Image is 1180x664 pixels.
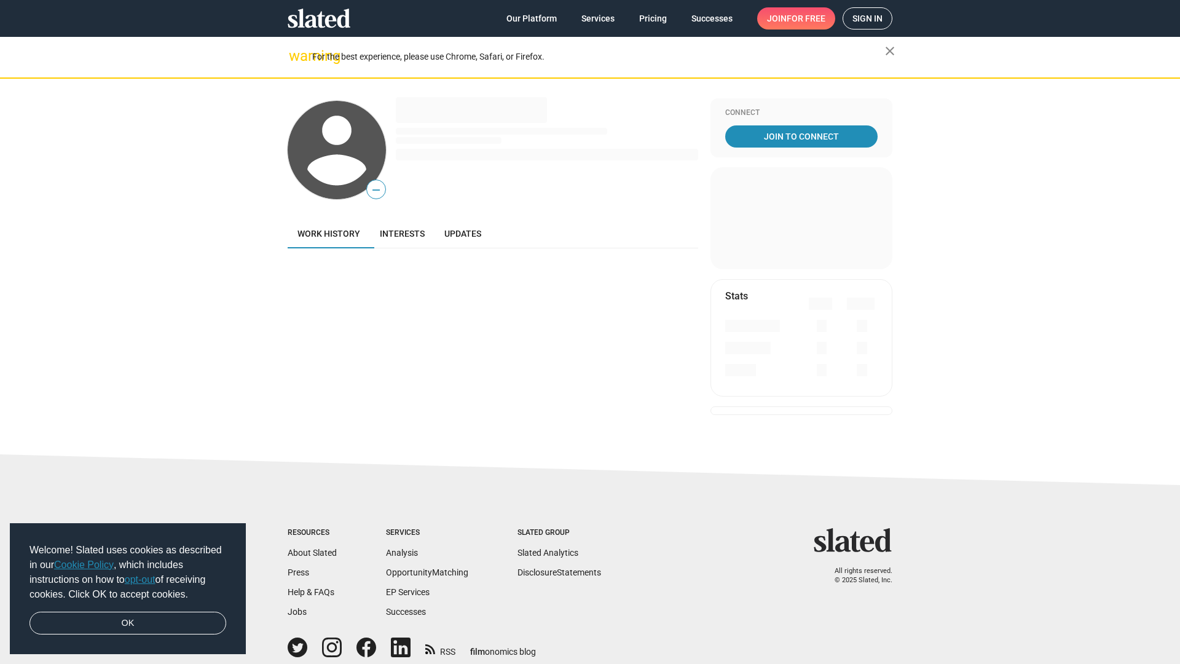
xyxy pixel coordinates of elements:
[843,7,892,30] a: Sign in
[435,219,491,248] a: Updates
[386,548,418,558] a: Analysis
[444,229,481,239] span: Updates
[386,567,468,577] a: OpportunityMatching
[757,7,835,30] a: Joinfor free
[370,219,435,248] a: Interests
[29,612,226,635] a: dismiss cookie message
[288,587,334,597] a: Help & FAQs
[386,607,426,617] a: Successes
[517,528,601,538] div: Slated Group
[682,7,742,30] a: Successes
[54,559,114,570] a: Cookie Policy
[725,125,878,148] a: Join To Connect
[288,219,370,248] a: Work history
[367,182,385,198] span: —
[312,49,885,65] div: For the best experience, please use Chrome, Safari, or Firefox.
[470,647,485,657] span: film
[297,229,360,239] span: Work history
[125,574,155,585] a: opt-out
[10,523,246,655] div: cookieconsent
[288,567,309,577] a: Press
[288,548,337,558] a: About Slated
[629,7,677,30] a: Pricing
[691,7,733,30] span: Successes
[380,229,425,239] span: Interests
[728,125,875,148] span: Join To Connect
[787,7,825,30] span: for free
[725,108,878,118] div: Connect
[470,636,536,658] a: filmonomics blog
[517,567,601,577] a: DisclosureStatements
[289,49,304,63] mat-icon: warning
[883,44,897,58] mat-icon: close
[767,7,825,30] span: Join
[506,7,557,30] span: Our Platform
[497,7,567,30] a: Our Platform
[581,7,615,30] span: Services
[822,567,892,585] p: All rights reserved. © 2025 Slated, Inc.
[425,639,455,658] a: RSS
[639,7,667,30] span: Pricing
[725,290,748,302] mat-card-title: Stats
[288,528,337,538] div: Resources
[386,528,468,538] div: Services
[29,543,226,602] span: Welcome! Slated uses cookies as described in our , which includes instructions on how to of recei...
[288,607,307,617] a: Jobs
[517,548,578,558] a: Slated Analytics
[852,8,883,29] span: Sign in
[572,7,624,30] a: Services
[386,587,430,597] a: EP Services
